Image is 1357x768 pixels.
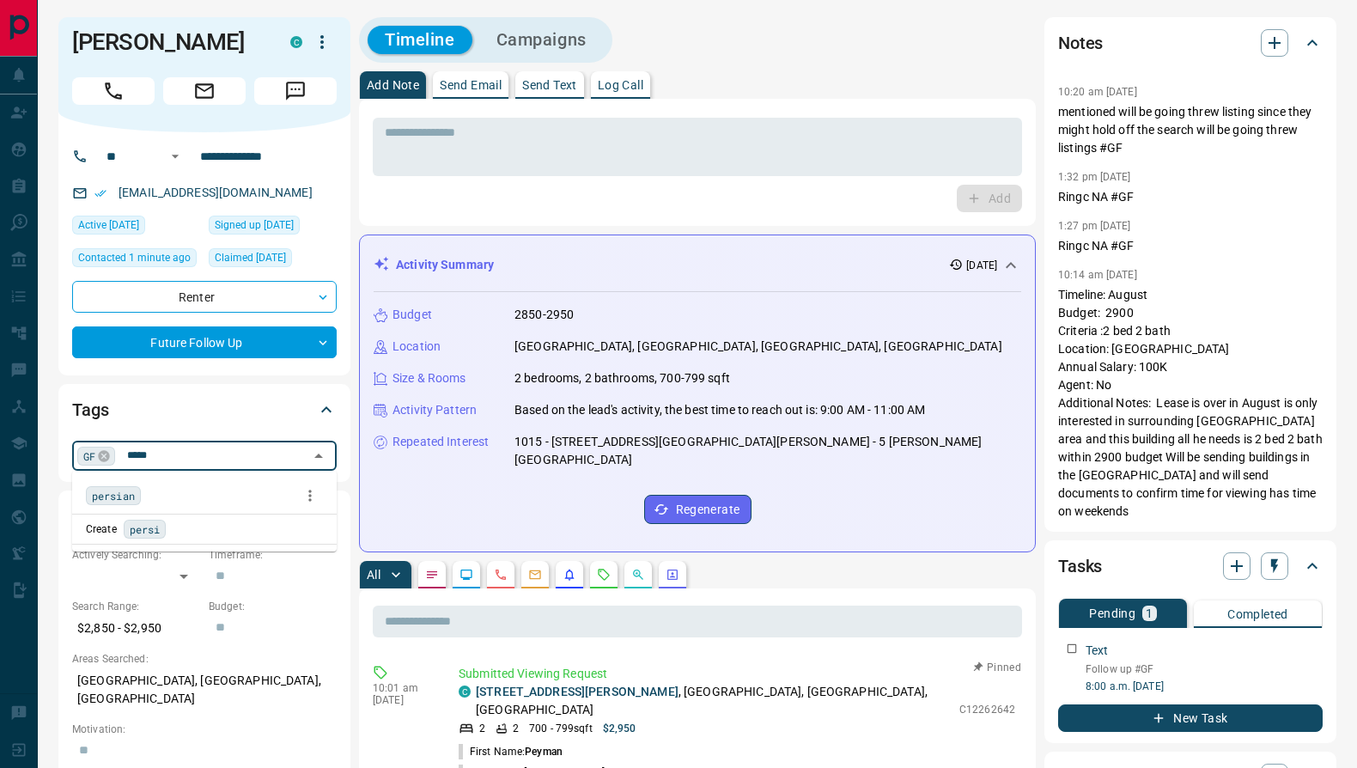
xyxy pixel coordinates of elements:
svg: Calls [494,568,508,582]
p: Actively Searching: [72,547,200,563]
button: Campaigns [479,26,604,54]
p: Send Email [440,79,502,91]
p: mentioned will be going threw listing since they might hold off the search will be going threw li... [1058,103,1323,157]
h2: Tags [72,396,108,424]
p: Text [1086,642,1109,660]
p: Timeline: August Budget: 2900 Criteria :2 bed 2 bath Location: [GEOGRAPHIC_DATA] Annual Salary: 1... [1058,286,1323,539]
svg: Requests [597,568,611,582]
div: condos.ca [290,36,302,48]
p: Areas Searched: [72,651,337,667]
p: [DATE] [373,694,433,706]
p: Ringc NA #GF [1058,188,1323,206]
a: [STREET_ADDRESS][PERSON_NAME] [476,685,678,698]
p: Repeated Interest [392,433,489,451]
span: Signed up [DATE] [215,216,294,234]
div: Tasks [1058,546,1323,587]
svg: Emails [528,568,542,582]
div: Activity Summary[DATE] [374,249,1021,281]
button: New Task [1058,704,1323,732]
svg: Email Verified [94,187,106,199]
p: 2 [479,721,485,736]
p: Send Text [522,79,577,91]
div: Notes [1058,22,1323,64]
p: 8:00 a.m. [DATE] [1086,679,1323,694]
p: Motivation: [72,722,337,737]
p: $2,950 [603,721,636,736]
p: Activity Summary [396,256,494,274]
p: 2 [513,721,519,736]
p: Completed [1227,608,1288,620]
svg: Opportunities [631,568,645,582]
p: [DATE] [966,258,997,273]
p: Timeframe: [209,547,337,563]
div: condos.ca [459,686,471,698]
p: $2,850 - $2,950 [72,614,200,643]
p: Add Note [367,79,419,91]
p: Pending [1089,607,1135,619]
svg: Listing Alerts [563,568,576,582]
span: Email [163,77,246,105]
h1: [PERSON_NAME] [72,28,265,56]
p: 1:32 pm [DATE] [1058,171,1131,183]
a: [EMAIL_ADDRESS][DOMAIN_NAME] [119,186,313,199]
p: Based on the lead's activity, the best time to reach out is: 9:00 AM - 11:00 AM [514,401,925,419]
p: , [GEOGRAPHIC_DATA], [GEOGRAPHIC_DATA], [GEOGRAPHIC_DATA] [476,683,951,719]
p: Search Range: [72,599,200,614]
p: Activity Pattern [392,401,477,419]
p: Ringc NA #GF [1058,237,1323,255]
p: Budget [392,306,432,324]
span: Active [DATE] [78,216,139,234]
p: 1015 - [STREET_ADDRESS][GEOGRAPHIC_DATA][PERSON_NAME] - 5 [PERSON_NAME][GEOGRAPHIC_DATA] [514,433,1021,469]
button: Timeline [368,26,472,54]
div: Tue Aug 12 2025 [72,248,200,272]
span: Contacted 1 minute ago [78,249,191,266]
p: 2 bedrooms, 2 bathrooms, 700-799 sqft [514,369,730,387]
p: Budget: [209,599,337,614]
p: 1:27 pm [DATE] [1058,220,1131,232]
svg: Notes [425,568,439,582]
h2: Notes [1058,29,1103,57]
div: Tags [72,389,337,430]
p: 10:20 am [DATE] [1058,86,1137,98]
p: Location [392,338,441,356]
p: Submitted Viewing Request [459,665,1015,683]
p: [GEOGRAPHIC_DATA], [GEOGRAPHIC_DATA], [GEOGRAPHIC_DATA], [GEOGRAPHIC_DATA] [514,338,1002,356]
p: 10:14 am [DATE] [1058,269,1137,281]
button: Close [307,444,331,468]
p: Follow up #GF [1086,661,1323,677]
p: [GEOGRAPHIC_DATA], [GEOGRAPHIC_DATA], [GEOGRAPHIC_DATA] [72,667,337,713]
p: C12262642 [959,702,1015,717]
div: Sat Jul 05 2025 [209,248,337,272]
span: Call [72,77,155,105]
p: Create [86,521,117,537]
svg: Lead Browsing Activity [459,568,473,582]
h2: Tasks [1058,552,1102,580]
div: Sat Jul 05 2025 [209,216,337,240]
p: 1 [1146,607,1153,619]
span: persi [130,521,161,538]
span: Peyman [525,746,563,758]
p: Log Call [598,79,643,91]
div: Sun Aug 03 2025 [72,216,200,240]
button: Open [165,146,186,167]
p: 10:01 am [373,682,433,694]
svg: Agent Actions [666,568,679,582]
p: 700 - 799 sqft [529,721,592,736]
div: Future Follow Up [72,326,337,358]
button: Pinned [972,660,1022,675]
p: All [367,569,380,581]
p: 2850-2950 [514,306,574,324]
span: persian [92,487,135,504]
span: GF [83,448,95,465]
p: First Name: [459,744,563,759]
button: Regenerate [644,495,752,524]
div: GF [77,447,115,466]
div: Renter [72,281,337,313]
span: Claimed [DATE] [215,249,286,266]
p: Size & Rooms [392,369,466,387]
span: Message [254,77,337,105]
